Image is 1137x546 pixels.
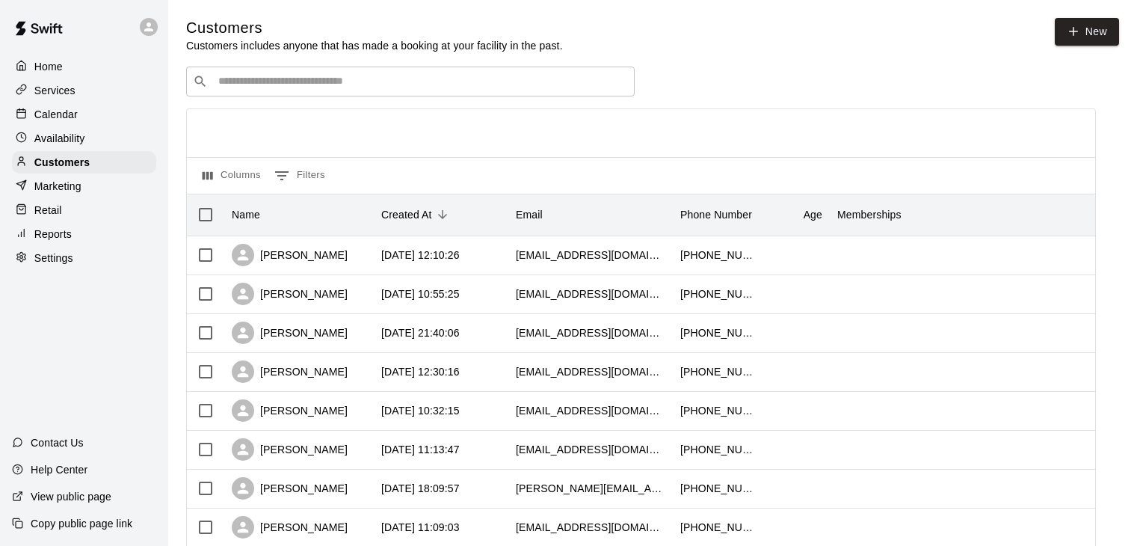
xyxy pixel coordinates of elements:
div: Memberships [837,194,902,236]
div: Search customers by name or email [186,67,635,96]
div: Name [224,194,374,236]
a: Calendar [12,103,156,126]
a: Marketing [12,175,156,197]
a: New [1055,18,1119,46]
p: Marketing [34,179,81,194]
div: [PERSON_NAME] [232,322,348,344]
p: Availability [34,131,85,146]
div: [PERSON_NAME] [232,438,348,461]
div: 2025-08-01 11:09:03 [381,520,460,535]
div: bnaphegyi@gmail.com [516,364,665,379]
a: Settings [12,247,156,269]
p: Services [34,83,76,98]
p: Calendar [34,107,78,122]
div: 2025-08-08 10:55:25 [381,286,460,301]
div: trace.chu@gmail.com [516,325,665,340]
div: shing.tam@gmail.com [516,403,665,418]
p: Customers includes anyone that has made a booking at your facility in the past. [186,38,563,53]
div: blairwcasey@gmail.com [516,286,665,301]
p: Copy public page link [31,516,132,531]
div: Phone Number [673,194,762,236]
div: attlereagan@gmail.com [516,248,665,263]
div: henrychhuang@gmail.com [516,442,665,457]
p: Settings [34,251,73,266]
a: Retail [12,199,156,221]
div: +16047876410 [680,325,755,340]
div: 2025-08-09 12:10:26 [381,248,460,263]
a: Home [12,55,156,78]
div: 2025-08-07 21:40:06 [381,325,460,340]
div: dosanjh.sim@gmail.com [516,481,665,496]
div: Created At [381,194,432,236]
div: [PERSON_NAME] [232,283,348,305]
div: ckkh410@gmail.com [516,520,665,535]
div: 2025-08-07 12:30:16 [381,364,460,379]
p: Reports [34,227,72,242]
div: [PERSON_NAME] [232,516,348,539]
p: Retail [34,203,62,218]
div: +16043491717 [680,481,755,496]
h5: Customers [186,18,563,38]
div: Email [516,194,543,236]
div: +16047267825 [680,403,755,418]
div: [PERSON_NAME] [232,477,348,500]
div: +16049080568 [680,364,755,379]
a: Reports [12,223,156,245]
p: View public page [31,489,111,504]
div: 2025-08-06 10:32:15 [381,403,460,418]
div: Age [762,194,830,236]
div: +17782315721 [680,442,755,457]
div: Memberships [830,194,1054,236]
p: Customers [34,155,90,170]
button: Sort [432,204,453,225]
div: [PERSON_NAME] [232,361,348,383]
p: Help Center [31,462,87,477]
div: +16043606456 [680,286,755,301]
p: Home [34,59,63,74]
div: Phone Number [680,194,752,236]
button: Show filters [271,164,329,188]
div: Created At [374,194,508,236]
div: 2025-08-05 11:13:47 [381,442,460,457]
div: Name [232,194,260,236]
p: Contact Us [31,435,84,450]
a: Services [12,79,156,102]
a: Customers [12,151,156,174]
div: [PERSON_NAME] [232,399,348,422]
a: Availability [12,127,156,150]
div: +16047672134 [680,520,755,535]
button: Select columns [199,164,265,188]
div: 2025-08-01 18:09:57 [381,481,460,496]
div: Age [804,194,822,236]
div: [PERSON_NAME] [232,244,348,266]
div: +17782311889 [680,248,755,263]
div: Email [508,194,673,236]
